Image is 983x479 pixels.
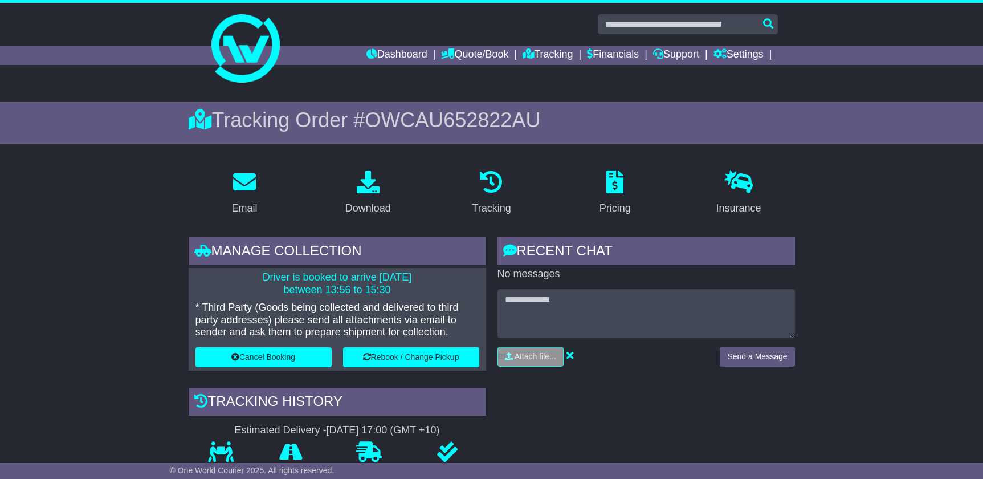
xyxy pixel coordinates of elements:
a: Dashboard [366,46,427,65]
div: Download [345,201,391,216]
button: Send a Message [720,347,794,367]
p: * Third Party (Goods being collected and delivered to third party addresses) please send all atta... [195,302,479,339]
button: Rebook / Change Pickup [343,347,479,367]
div: Email [231,201,257,216]
a: Support [653,46,699,65]
a: Tracking [523,46,573,65]
div: RECENT CHAT [497,237,795,268]
a: Financials [587,46,639,65]
a: Download [338,167,398,220]
div: Tracking [472,201,511,216]
p: No messages [497,268,795,281]
div: Manage collection [189,237,486,268]
div: Estimated Delivery - [189,424,486,437]
div: [DATE] 17:00 (GMT +10) [327,424,440,437]
a: Insurance [709,167,769,220]
a: Pricing [592,167,638,220]
a: Quote/Book [441,46,508,65]
span: © One World Courier 2025. All rights reserved. [170,466,335,475]
a: Email [224,167,264,220]
div: Tracking Order # [189,108,795,132]
a: Tracking [464,167,518,220]
div: Pricing [599,201,631,216]
div: Insurance [716,201,761,216]
button: Cancel Booking [195,347,332,367]
div: Tracking history [189,388,486,419]
p: Driver is booked to arrive [DATE] between 13:56 to 15:30 [195,271,479,296]
span: OWCAU652822AU [365,108,540,132]
a: Settings [713,46,764,65]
